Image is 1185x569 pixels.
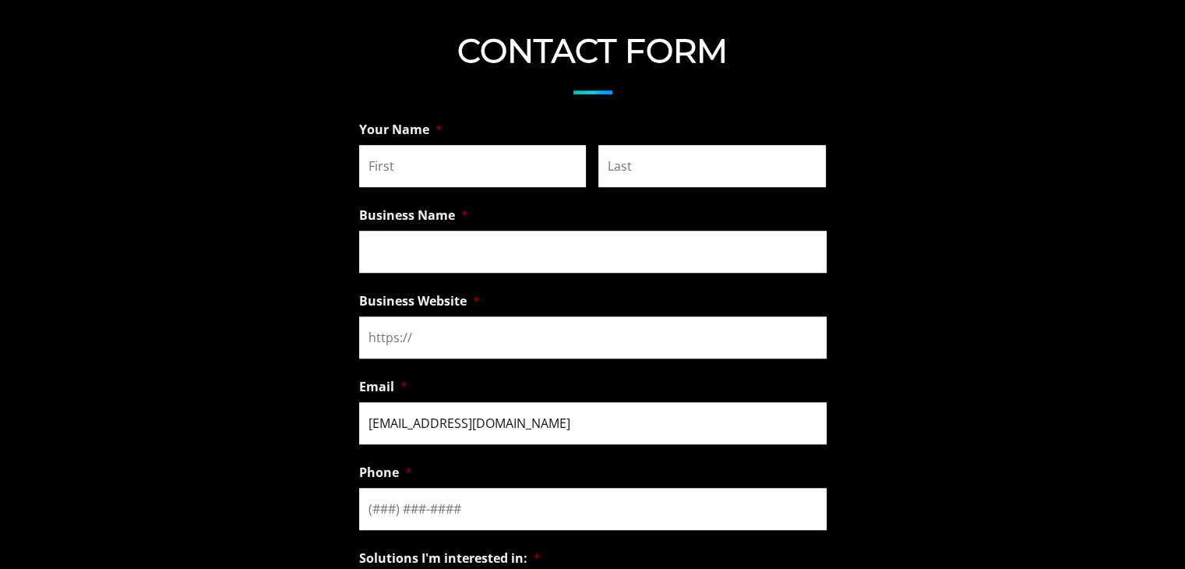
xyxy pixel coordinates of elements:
label: Your Name [359,122,443,138]
input: First [359,145,587,187]
iframe: Chat Widget [1107,494,1185,569]
label: Email [359,379,407,395]
input: (###) ###-#### [359,488,827,530]
input: https:// [359,316,827,359]
label: Phone [359,465,412,481]
label: Business Name [359,207,468,224]
label: Business Website [359,293,480,309]
input: Last [598,145,826,187]
label: Solutions I'm interested in: [359,550,541,567]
